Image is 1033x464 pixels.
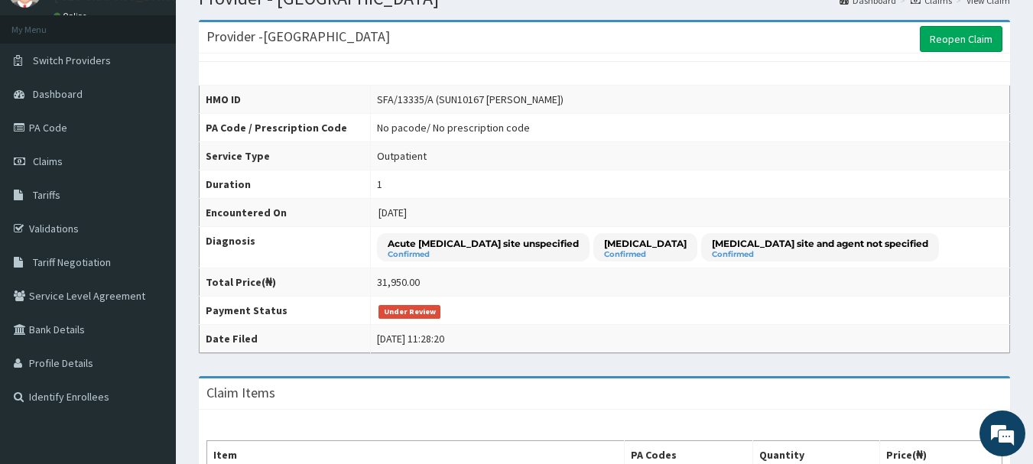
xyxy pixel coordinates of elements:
div: Minimize live chat window [251,8,287,44]
th: Payment Status [200,297,371,325]
th: Duration [200,170,371,199]
h3: Provider - [GEOGRAPHIC_DATA] [206,30,390,44]
small: Confirmed [388,251,579,258]
a: Online [54,11,90,21]
small: Confirmed [712,251,928,258]
span: Claims [33,154,63,168]
span: Switch Providers [33,54,111,67]
span: Under Review [378,305,440,319]
small: Confirmed [604,251,687,258]
span: Tariffs [33,188,60,202]
p: [MEDICAL_DATA] [604,237,687,250]
span: [DATE] [378,206,407,219]
th: Total Price(₦) [200,268,371,297]
h3: Claim Items [206,386,275,400]
span: Tariff Negotiation [33,255,111,269]
div: Outpatient [377,148,427,164]
div: 31,950.00 [377,274,420,290]
a: Reopen Claim [920,26,1002,52]
div: SFA/13335/A (SUN10167 [PERSON_NAME]) [377,92,564,107]
div: 1 [377,177,382,192]
p: Acute [MEDICAL_DATA] site unspecified [388,237,579,250]
div: No pacode / No prescription code [377,120,530,135]
th: Diagnosis [200,227,371,268]
th: Encountered On [200,199,371,227]
th: Date Filed [200,325,371,353]
th: PA Code / Prescription Code [200,114,371,142]
th: Service Type [200,142,371,170]
textarea: Type your message and hit 'Enter' [8,305,291,359]
div: Chat with us now [80,86,257,105]
span: Dashboard [33,87,83,101]
span: We're online! [89,136,211,290]
div: [DATE] 11:28:20 [377,331,444,346]
p: [MEDICAL_DATA] site and agent not specified [712,237,928,250]
img: d_794563401_company_1708531726252_794563401 [28,76,62,115]
th: HMO ID [200,86,371,114]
